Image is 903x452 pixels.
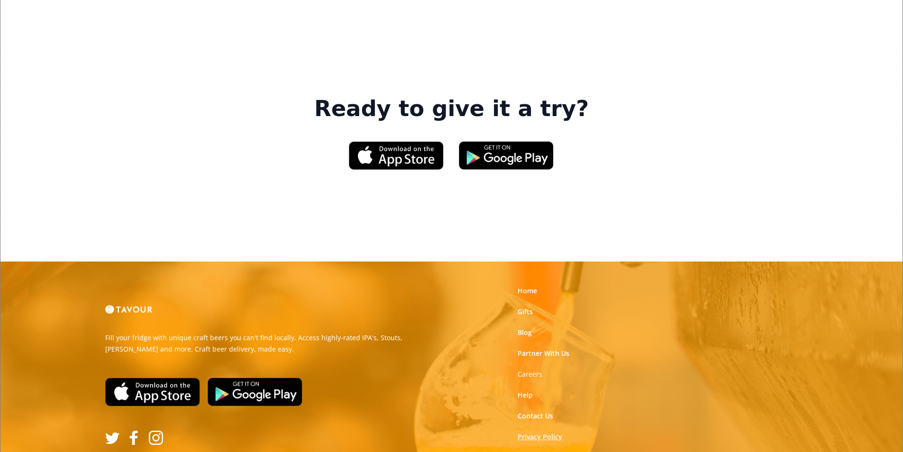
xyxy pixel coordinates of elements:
[518,370,542,379] a: Careers
[518,328,532,337] a: Blog
[314,96,589,122] strong: Ready to give it a try?
[518,411,553,421] a: Contact Us
[518,307,533,316] a: Gifts
[518,286,537,296] a: Home
[105,332,445,355] p: Fill your fridge with unique craft beers you can't find locally. Access highly-rated IPA's, Stout...
[518,349,569,358] a: Partner With Us
[518,390,533,400] a: Help
[518,432,562,442] a: Privacy Policy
